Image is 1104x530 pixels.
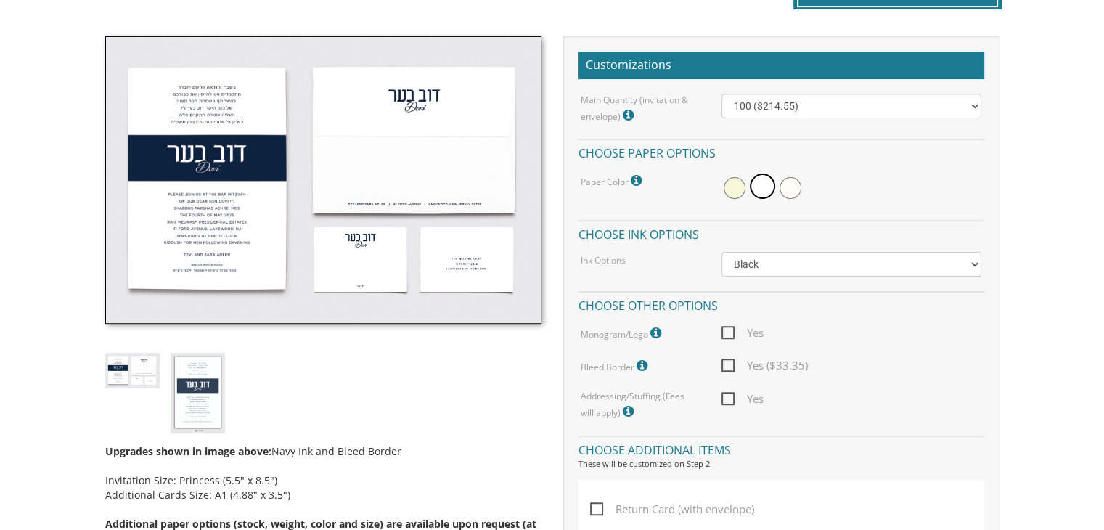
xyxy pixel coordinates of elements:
span: Yes [721,390,764,408]
span: Yes ($33.35) [721,356,808,375]
h4: Choose other options [578,291,984,317]
label: Paper Color [581,171,645,190]
h2: Customizations [578,52,984,79]
span: Upgrades shown in image above: [105,444,271,458]
img: bminv-thumb-17.jpg [105,353,160,388]
label: Main Quantity (invitation & envelope) [581,94,700,125]
h4: Choose additional items [578,436,984,461]
h4: Choose paper options [578,139,984,164]
span: Return Card (with envelope) [590,500,754,518]
span: Yes [721,324,764,342]
label: Monogram/Logo [581,324,665,343]
div: These will be customized on Step 2 [578,458,984,470]
label: Bleed Border [581,356,651,375]
img: no%20bleed%20samples-3.jpg [171,353,225,433]
label: Ink Options [581,254,626,266]
label: Addressing/Stuffing (Fees will apply) [581,390,700,421]
img: bminv-thumb-17.jpg [105,36,541,324]
h4: Choose ink options [578,220,984,245]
